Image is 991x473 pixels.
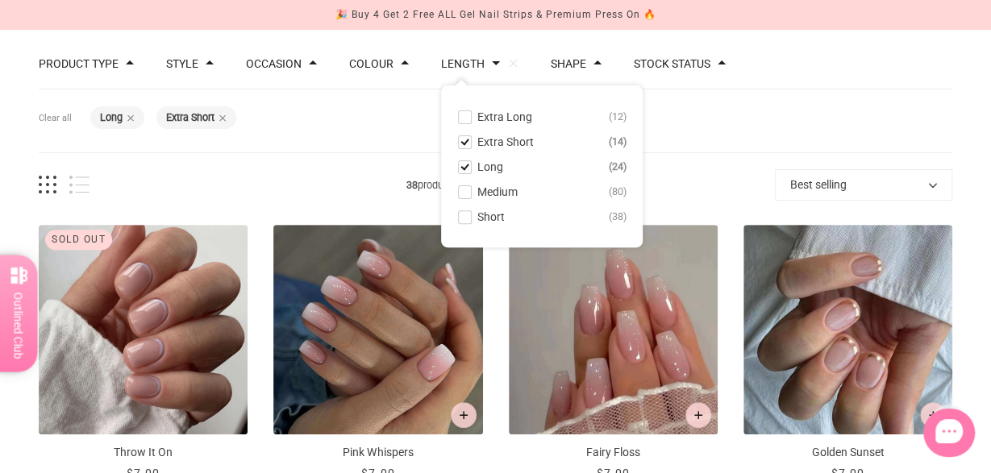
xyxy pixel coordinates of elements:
[609,107,627,127] span: 12
[685,402,711,428] button: Add to cart
[39,106,72,131] button: Clear all filters
[166,58,198,69] button: Filter by Style
[477,135,534,148] span: Extra Short
[775,169,952,201] button: Best selling
[477,110,532,123] span: Extra Long
[69,176,90,194] button: List view
[273,444,482,461] p: Pink Whispers
[609,157,627,176] span: 24
[920,402,946,428] button: Add to cart
[477,160,503,173] span: Long
[634,58,710,69] button: Filter by Stock status
[100,113,123,123] button: Long
[246,58,302,69] button: Filter by Occasion
[100,111,123,123] b: Long
[609,207,627,226] span: 38
[441,58,485,69] button: Filter by Length
[39,444,248,461] p: Throw It On
[166,113,214,123] button: Extra Short
[166,111,214,123] b: Extra Short
[509,444,718,461] p: Fairy Floss
[457,207,627,226] button: Short 38
[508,58,518,68] button: Clear filters by Length
[551,58,586,69] button: Filter by Shape
[477,210,505,223] span: Short
[609,182,627,201] span: 80
[406,179,418,191] b: 38
[457,107,627,127] button: Extra Long 12
[451,402,477,428] button: Add to cart
[39,58,119,69] button: Filter by Product Type
[335,6,656,23] div: 🎉 Buy 4 Get 2 Free ALL Gel Nail Strips & Premium Press On 🔥
[457,182,627,201] button: Medium 80
[90,176,775,193] span: products
[457,132,627,151] button: Extra Short 14
[457,157,627,176] button: Long 24
[349,58,393,69] button: Filter by Colour
[477,185,518,198] span: Medium
[39,176,56,194] button: Grid view
[45,230,112,250] div: Sold out
[743,444,952,461] p: Golden Sunset
[609,132,627,151] span: 14
[39,225,248,434] img: Throw It On-Press on Manicure-Outlined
